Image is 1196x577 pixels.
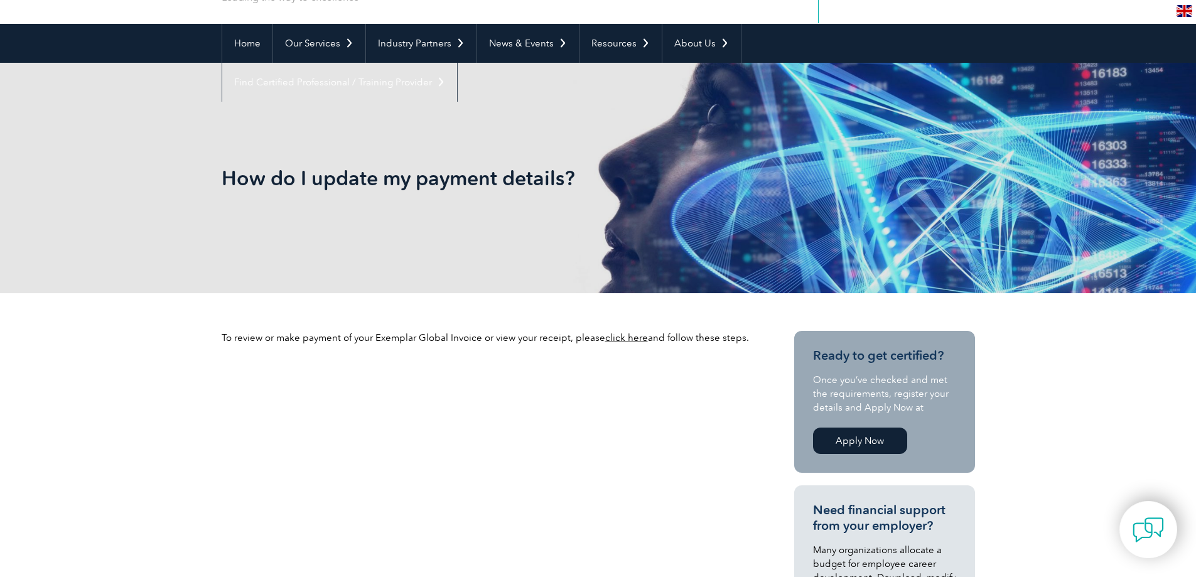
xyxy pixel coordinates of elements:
[579,24,662,63] a: Resources
[366,24,477,63] a: Industry Partners
[222,331,749,345] p: To review or make payment of your Exemplar Global Invoice or view your receipt, please and follow...
[477,24,579,63] a: News & Events
[813,348,956,364] h3: Ready to get certified?
[273,24,365,63] a: Our Services
[222,63,457,102] a: Find Certified Professional / Training Provider
[605,332,648,343] a: click here
[1133,514,1164,546] img: contact-chat.png
[662,24,741,63] a: About Us
[222,166,704,190] h1: How do I update my payment details?
[813,428,907,454] a: Apply Now
[222,24,272,63] a: Home
[1177,5,1192,17] img: en
[813,373,956,414] p: Once you’ve checked and met the requirements, register your details and Apply Now at
[813,502,956,534] h3: Need financial support from your employer?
